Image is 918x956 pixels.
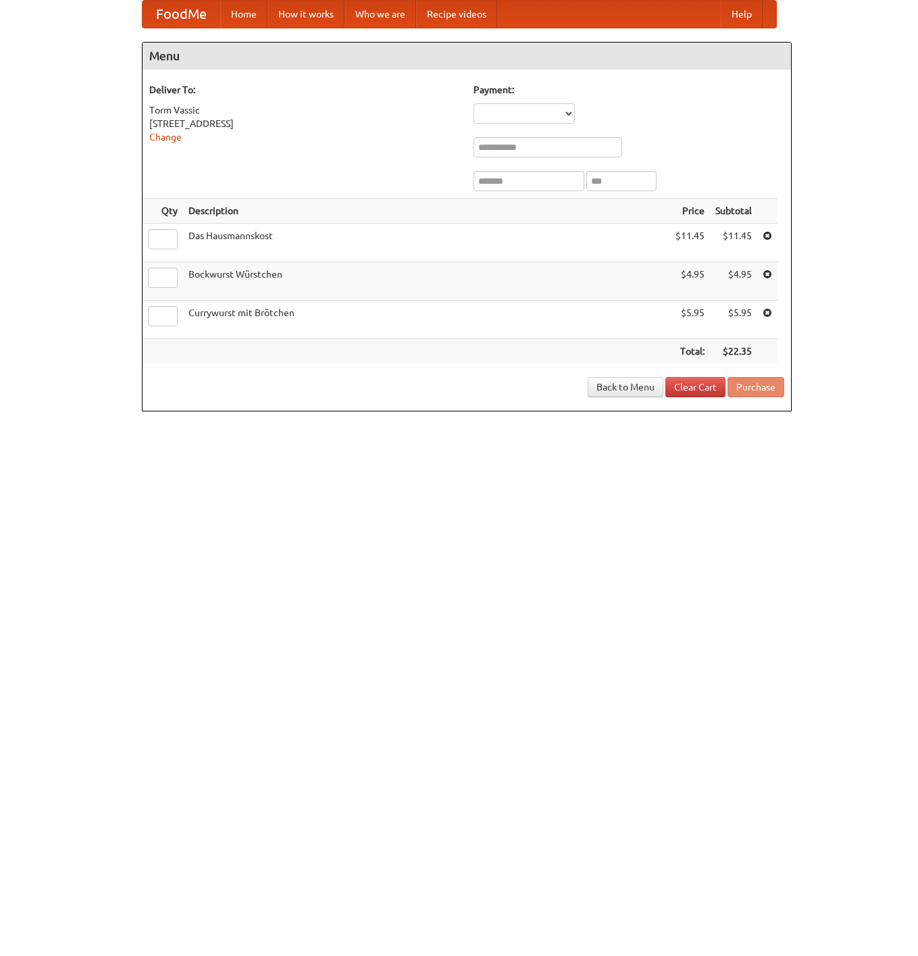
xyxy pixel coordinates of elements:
[670,224,710,262] td: $11.45
[710,301,757,339] td: $5.95
[267,1,345,28] a: How it works
[710,224,757,262] td: $11.45
[474,83,784,97] h5: Payment:
[183,301,670,339] td: Currywurst mit Brötchen
[143,199,183,224] th: Qty
[149,83,460,97] h5: Deliver To:
[143,43,791,70] h4: Menu
[670,339,710,364] th: Total:
[149,117,460,130] div: [STREET_ADDRESS]
[710,262,757,301] td: $4.95
[670,262,710,301] td: $4.95
[665,377,725,397] a: Clear Cart
[728,377,784,397] button: Purchase
[183,199,670,224] th: Description
[670,199,710,224] th: Price
[183,262,670,301] td: Bockwurst Würstchen
[710,199,757,224] th: Subtotal
[721,1,763,28] a: Help
[710,339,757,364] th: $22.35
[183,224,670,262] td: Das Hausmannskost
[345,1,416,28] a: Who we are
[416,1,497,28] a: Recipe videos
[149,132,182,143] a: Change
[588,377,663,397] a: Back to Menu
[220,1,267,28] a: Home
[670,301,710,339] td: $5.95
[149,103,460,117] div: Torm Vassic
[143,1,220,28] a: FoodMe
